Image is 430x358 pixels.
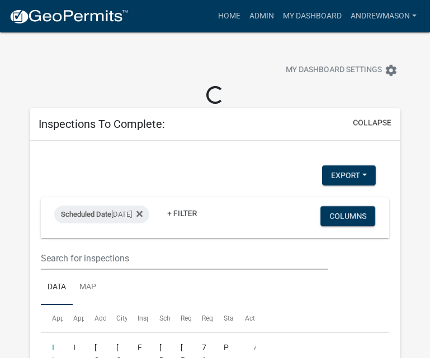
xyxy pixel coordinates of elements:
[202,314,253,322] span: Requestor Phone
[84,305,105,332] datatable-header-cell: Address
[116,314,128,322] span: City
[73,314,124,322] span: Application Type
[159,314,207,322] span: Scheduled Time
[41,247,328,270] input: Search for inspections
[224,314,243,322] span: Status
[181,314,231,322] span: Requestor Name
[286,64,382,77] span: My Dashboard Settings
[170,305,191,332] datatable-header-cell: Requestor Name
[234,305,256,332] datatable-header-cell: Actions
[320,206,375,226] button: Columns
[54,206,149,223] div: [DATE]
[106,305,127,332] datatable-header-cell: City
[278,6,346,27] a: My Dashboard
[41,305,62,332] datatable-header-cell: Application
[127,305,148,332] datatable-header-cell: Inspection Type
[39,117,165,131] h5: Inspections To Complete:
[63,305,84,332] datatable-header-cell: Application Type
[322,165,376,185] button: Export
[41,270,73,306] a: Data
[94,314,119,322] span: Address
[52,314,87,322] span: Application
[277,59,407,81] button: My Dashboard Settingssettings
[346,6,421,27] a: AndrewMason
[212,305,234,332] datatable-header-cell: Status
[353,117,391,128] button: collapse
[73,270,103,306] a: Map
[138,314,185,322] span: Inspection Type
[245,6,278,27] a: Admin
[148,305,169,332] datatable-header-cell: Scheduled Time
[191,305,212,332] datatable-header-cell: Requestor Phone
[61,210,111,218] span: Scheduled Date
[384,64,398,77] i: settings
[245,314,268,322] span: Actions
[214,6,245,27] a: Home
[158,203,206,223] a: + Filter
